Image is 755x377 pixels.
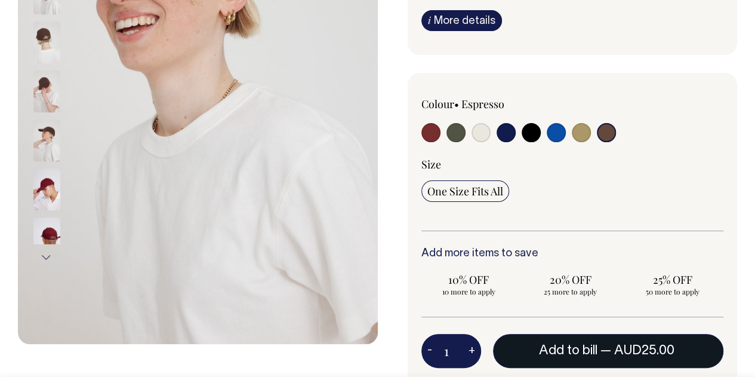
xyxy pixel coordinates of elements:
[421,269,516,300] input: 10% OFF 10 more to apply
[427,184,503,198] span: One Size Fits All
[454,97,459,111] span: •
[461,97,504,111] label: Espresso
[529,272,612,287] span: 20% OFF
[600,345,677,357] span: —
[421,97,543,111] div: Colour
[625,269,720,300] input: 25% OFF 50 more to apply
[33,71,60,112] img: espresso
[427,272,510,287] span: 10% OFF
[493,334,724,367] button: Add to bill —AUD25.00
[421,339,438,363] button: -
[463,339,481,363] button: +
[33,217,60,259] img: burgundy
[614,345,674,357] span: AUD25.00
[427,287,510,296] span: 10 more to apply
[631,272,714,287] span: 25% OFF
[421,248,724,260] h6: Add more items to save
[33,22,60,63] img: espresso
[539,345,597,357] span: Add to bill
[421,157,724,171] div: Size
[33,168,60,210] img: burgundy
[38,244,56,271] button: Next
[421,180,509,202] input: One Size Fits All
[529,287,612,296] span: 25 more to apply
[421,10,502,31] a: iMore details
[523,269,618,300] input: 20% OFF 25 more to apply
[428,14,431,26] span: i
[631,287,714,296] span: 50 more to apply
[33,119,60,161] img: espresso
